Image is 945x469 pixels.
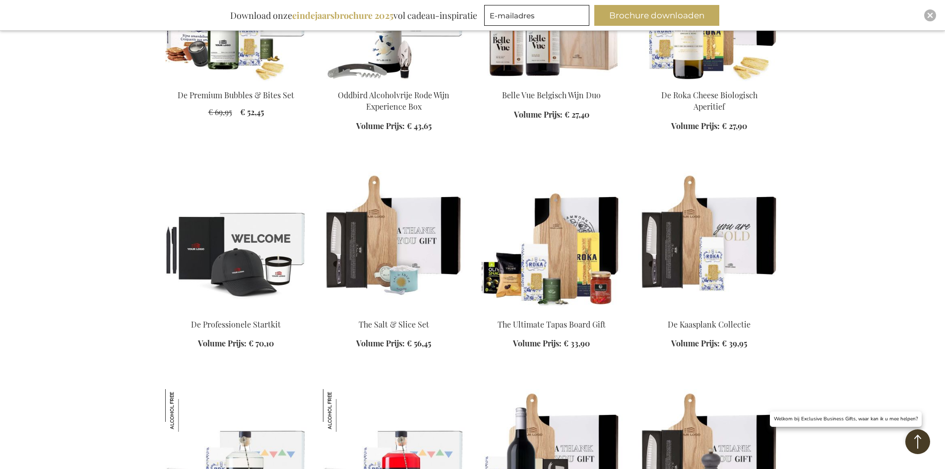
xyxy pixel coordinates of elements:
[481,306,623,316] a: The Ultimate Tapas Board Gift
[481,171,623,310] img: The Ultimate Tapas Board Gift
[927,12,933,18] img: Close
[514,109,589,121] a: Volume Prijs: € 27,40
[356,338,431,349] a: Volume Prijs: € 56,45
[722,338,747,348] span: € 39,95
[484,5,589,26] input: E-mailadres
[513,338,590,349] a: Volume Prijs: € 33,90
[208,107,232,117] span: € 69,95
[198,338,247,348] span: Volume Prijs:
[484,5,592,29] form: marketing offers and promotions
[191,319,281,330] a: De Professionele Startkit
[671,338,720,348] span: Volume Prijs:
[198,338,274,349] a: Volume Prijs: € 70,10
[498,319,606,330] a: The Ultimate Tapas Board Gift
[165,306,307,316] a: The Professional Starter Kit
[565,109,589,120] span: € 27,40
[514,109,563,120] span: Volume Prijs:
[292,9,393,21] b: eindejaarsbrochure 2025
[661,90,757,112] a: De Roka Cheese Biologisch Aperitief
[407,121,432,131] span: € 43,65
[356,338,405,348] span: Volume Prijs:
[638,306,780,316] a: The Cheese Board Collection
[165,389,208,432] img: Gutss Alcoholvrije Gin & Tonic Set
[226,5,482,26] div: Download onze vol cadeau-inspiratie
[240,107,264,117] span: € 52,45
[594,5,719,26] button: Brochure downloaden
[323,306,465,316] a: The Salt & Slice Set Exclusive Business Gift
[249,338,274,348] span: € 70,10
[502,90,601,100] a: Belle Vue Belgisch Wijn Duo
[407,338,431,348] span: € 56,45
[165,77,307,87] a: The Premium Bubbles & Bites Set
[359,319,429,330] a: The Salt & Slice Set
[338,90,449,112] a: Oddbird Alcoholvrije Rode Wijn Experience Box
[671,121,747,132] a: Volume Prijs: € 27,90
[481,77,623,87] a: Belle Vue Belgisch Wijn Duo
[924,9,936,21] div: Close
[165,171,307,310] img: The Professional Starter Kit
[323,389,366,432] img: Gutss Alcoholvrije Aperol Set
[722,121,747,131] span: € 27,90
[564,338,590,348] span: € 33,90
[356,121,432,132] a: Volume Prijs: € 43,65
[671,338,747,349] a: Volume Prijs: € 39,95
[178,90,294,100] a: De Premium Bubbles & Bites Set
[671,121,720,131] span: Volume Prijs:
[356,121,405,131] span: Volume Prijs:
[513,338,562,348] span: Volume Prijs:
[323,77,465,87] a: Oddbird Non-Alcoholic Red Wine Experience Box
[323,171,465,310] img: The Salt & Slice Set Exclusive Business Gift
[668,319,751,330] a: De Kaasplank Collectie
[638,77,780,87] a: De Roka Cheese Biologisch Aperitief
[638,171,780,310] img: The Cheese Board Collection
